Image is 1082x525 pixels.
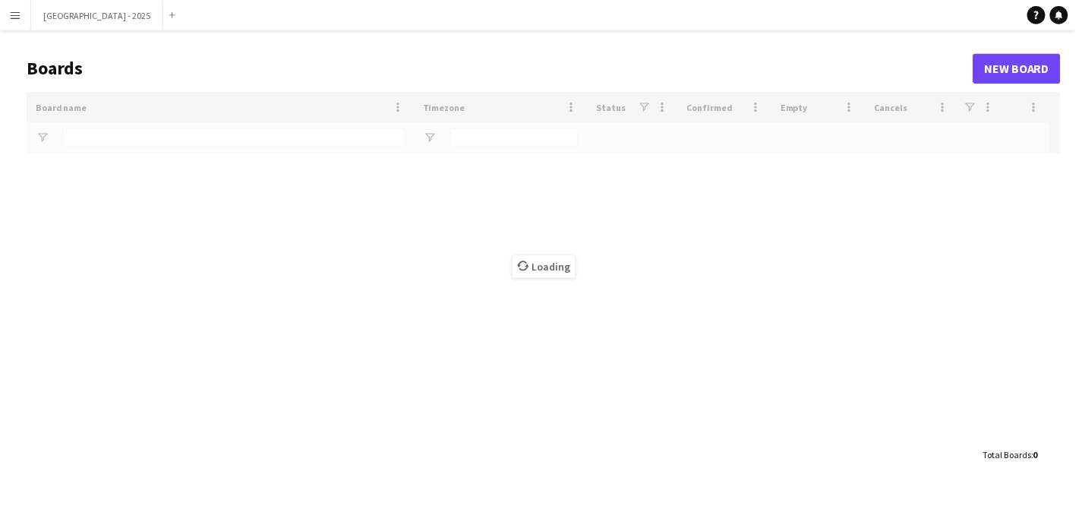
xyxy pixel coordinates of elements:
button: [GEOGRAPHIC_DATA] - 2025 [31,1,164,30]
span: 0 [1039,452,1044,463]
span: Total Boards [989,452,1037,463]
h1: Boards [27,58,979,81]
span: Loading [516,257,579,280]
div: : [989,443,1044,473]
a: New Board [979,54,1067,84]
